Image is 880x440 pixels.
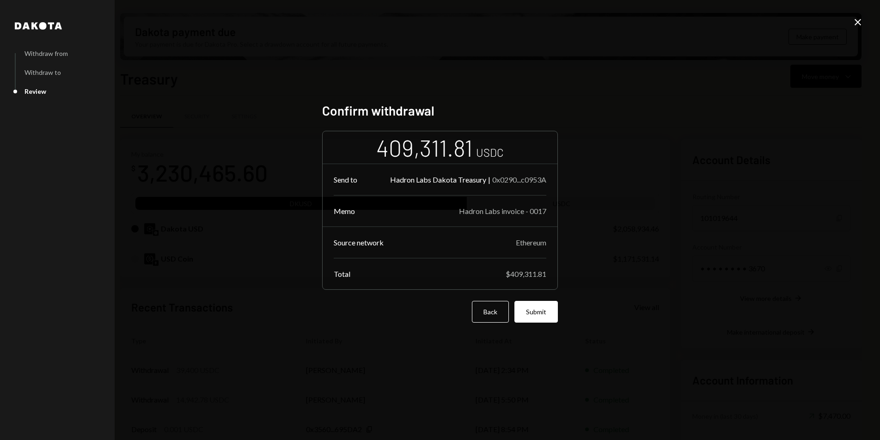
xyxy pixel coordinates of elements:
div: 409,311.81 [376,133,472,162]
div: Withdraw from [24,49,68,57]
button: Back [472,301,509,323]
div: Review [24,87,46,95]
div: Memo [334,207,355,215]
div: Send to [334,175,357,184]
div: Hadron Labs Dakota Treasury [390,175,486,184]
div: Hadron Labs invoice - 0017 [459,207,546,215]
h2: Confirm withdrawal [322,102,558,120]
div: Total [334,269,350,278]
div: USDC [476,145,504,160]
div: 0x0290...c0953A [492,175,546,184]
div: Withdraw to [24,68,61,76]
button: Submit [514,301,558,323]
div: Source network [334,238,384,247]
div: Ethereum [516,238,546,247]
div: | [488,175,490,184]
div: $409,311.81 [506,269,546,278]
